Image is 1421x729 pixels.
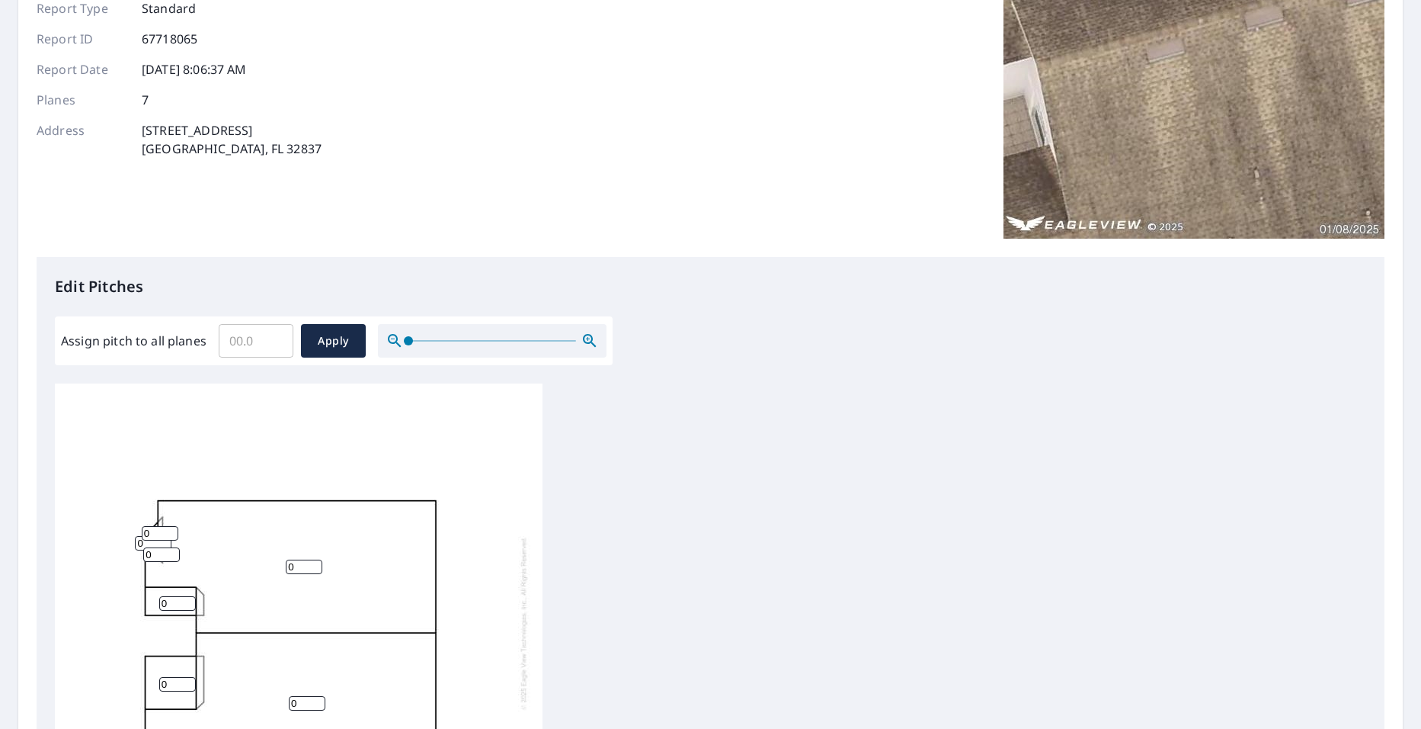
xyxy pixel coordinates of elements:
p: Report Date [37,60,128,79]
p: Report ID [37,30,128,48]
p: 7 [142,91,149,109]
input: 00.0 [219,320,293,362]
p: [DATE] 8:06:37 AM [142,60,247,79]
p: Address [37,121,128,158]
label: Assign pitch to all planes [61,332,206,350]
span: Apply [313,332,354,351]
p: 67718065 [142,30,197,48]
p: Planes [37,91,128,109]
p: [STREET_ADDRESS] [GEOGRAPHIC_DATA], FL 32837 [142,121,322,158]
button: Apply [301,324,366,358]
p: Edit Pitches [55,275,1366,298]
